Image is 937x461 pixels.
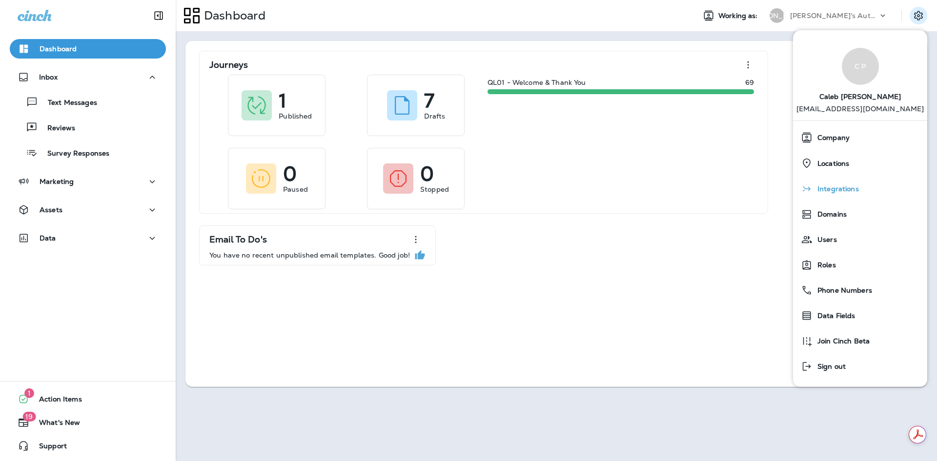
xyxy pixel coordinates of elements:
a: Phone Numbers [797,281,923,300]
button: Survey Responses [10,142,166,163]
a: Data Fields [797,306,923,325]
p: Dashboard [200,8,265,23]
span: What's New [29,419,80,430]
a: Domains [797,204,923,224]
button: Sign out [793,354,927,379]
div: C P [842,48,879,85]
p: Journeys [209,60,248,70]
p: Data [40,234,56,242]
a: C PCaleb [PERSON_NAME] [EMAIL_ADDRESS][DOMAIN_NAME] [793,38,927,120]
button: Marketing [10,172,166,191]
button: Users [793,227,927,252]
p: 0 [283,169,297,179]
button: 1Action Items [10,389,166,409]
p: Drafts [424,111,446,121]
a: Locations [797,153,923,173]
button: Settings [910,7,927,24]
p: Inbox [39,73,58,81]
p: 7 [424,96,434,105]
span: Locations [813,160,849,168]
p: 69 [745,79,754,86]
button: Phone Numbers [793,278,927,303]
p: Email To Do's [209,235,267,244]
button: Assets [10,200,166,220]
p: You have no recent unpublished email templates. Good job! [209,251,410,259]
p: Marketing [40,178,74,185]
a: Roles [797,255,923,275]
p: 0 [420,169,434,179]
p: [EMAIL_ADDRESS][DOMAIN_NAME] [796,105,924,120]
span: Users [813,236,837,244]
button: Support [10,436,166,456]
button: Domains [793,201,927,227]
span: 1 [24,388,34,398]
span: Roles [813,261,836,269]
span: Domains [813,210,847,219]
p: Assets [40,206,62,214]
p: Stopped [420,184,449,194]
span: Data Fields [813,312,856,320]
button: Reviews [10,117,166,138]
p: Paused [283,184,308,194]
button: Inbox [10,67,166,87]
button: 19What's New [10,413,166,432]
span: Support [29,442,67,454]
a: Users [797,230,923,249]
a: Integrations [797,179,923,199]
p: Reviews [38,124,75,133]
p: Survey Responses [38,149,109,159]
div: [PERSON_NAME] [770,8,784,23]
p: Dashboard [40,45,77,53]
button: Locations [793,150,927,176]
button: Collapse Sidebar [145,6,172,25]
button: Text Messages [10,92,166,112]
span: Join Cinch Beta [813,337,870,345]
span: Integrations [813,185,859,193]
p: Published [279,111,312,121]
p: [PERSON_NAME]'s Auto & Tire [790,12,878,20]
button: Company [793,125,927,150]
button: Roles [793,252,927,278]
button: Data [10,228,166,248]
button: Join Cinch Beta [793,328,927,354]
span: Action Items [29,395,82,407]
span: Sign out [813,362,846,371]
span: Phone Numbers [813,286,872,295]
span: Working as: [718,12,760,20]
span: 19 [22,412,36,421]
span: Caleb [PERSON_NAME] [819,85,901,105]
button: Data Fields [793,303,927,328]
p: Text Messages [38,99,97,108]
span: Company [813,134,850,142]
button: Integrations [793,176,927,201]
p: 1 [279,96,286,105]
button: Dashboard [10,39,166,59]
p: QL01 - Welcome & Thank You [488,79,586,86]
a: Company [797,128,923,147]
